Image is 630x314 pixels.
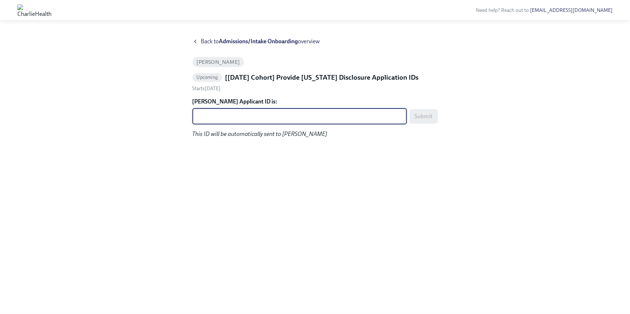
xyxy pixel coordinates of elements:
[476,7,613,13] span: Need help? Reach out to
[17,4,52,16] img: CharlieHealth
[192,131,328,137] em: This ID will be automatically sent to [PERSON_NAME]
[219,38,298,45] strong: Admissions/Intake Onboarding
[192,85,221,92] span: Wednesday, August 20th 2025, 10:00 am
[192,59,244,65] span: [PERSON_NAME]
[192,75,222,80] span: Upcoming
[192,98,438,106] label: [PERSON_NAME] Applicant ID is:
[192,37,438,45] a: Back toAdmissions/Intake Onboardingoverview
[201,37,320,45] span: Back to overview
[530,7,613,13] a: [EMAIL_ADDRESS][DOMAIN_NAME]
[225,73,418,82] h5: [[DATE] Cohort] Provide [US_STATE] Disclosure Application IDs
